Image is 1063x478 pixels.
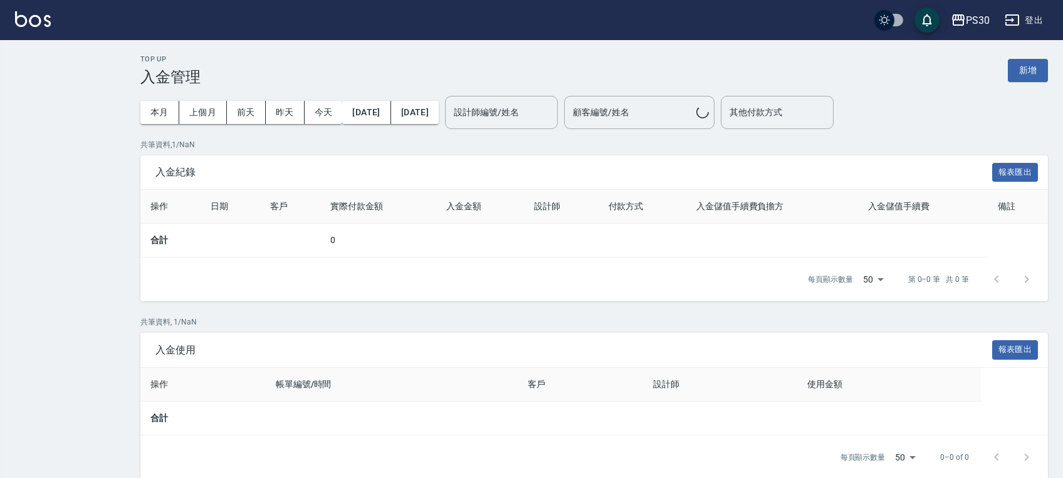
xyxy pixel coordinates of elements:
[320,224,436,257] td: 0
[140,368,266,402] th: 操作
[940,452,969,463] p: 0–0 of 0
[266,368,518,402] th: 帳單編號/時間
[686,190,858,224] th: 入金儲值手續費負擔方
[140,101,179,124] button: 本月
[305,101,343,124] button: 今天
[140,402,266,435] td: 合計
[992,343,1039,355] a: 報表匯出
[992,340,1039,360] button: 報表匯出
[140,139,1048,150] p: 共 筆資料, 1 / NaN
[436,190,524,224] th: 入金金額
[227,101,266,124] button: 前天
[342,101,390,124] button: [DATE]
[140,316,1048,328] p: 共 筆資料, 1 / NaN
[15,11,51,27] img: Logo
[140,55,201,63] h2: Top Up
[266,101,305,124] button: 昨天
[140,68,201,86] h3: 入金管理
[992,165,1039,177] a: 報表匯出
[320,190,436,224] th: 實際付款金額
[201,190,261,224] th: 日期
[391,101,439,124] button: [DATE]
[524,190,598,224] th: 設計師
[155,166,992,179] span: 入金紀錄
[140,224,260,257] td: 合計
[840,452,886,463] p: 每頁顯示數量
[914,8,940,33] button: save
[599,190,686,224] th: 付款方式
[260,190,320,224] th: 客戶
[643,368,797,402] th: 設計師
[179,101,227,124] button: 上個月
[946,8,995,33] button: PS30
[140,190,201,224] th: 操作
[1008,59,1048,82] button: 新增
[1008,64,1048,76] a: 新增
[908,274,969,285] p: 第 0–0 筆 共 0 筆
[797,368,981,402] th: 使用金額
[858,262,888,296] div: 50
[858,190,988,224] th: 入金儲值手續費
[992,163,1039,182] button: 報表匯出
[155,344,992,356] span: 入金使用
[1000,9,1048,32] button: 登出
[518,368,643,402] th: 客戶
[808,274,853,285] p: 每頁顯示數量
[966,13,990,28] div: PS30
[988,190,1048,224] th: 備註
[890,440,920,474] div: 50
